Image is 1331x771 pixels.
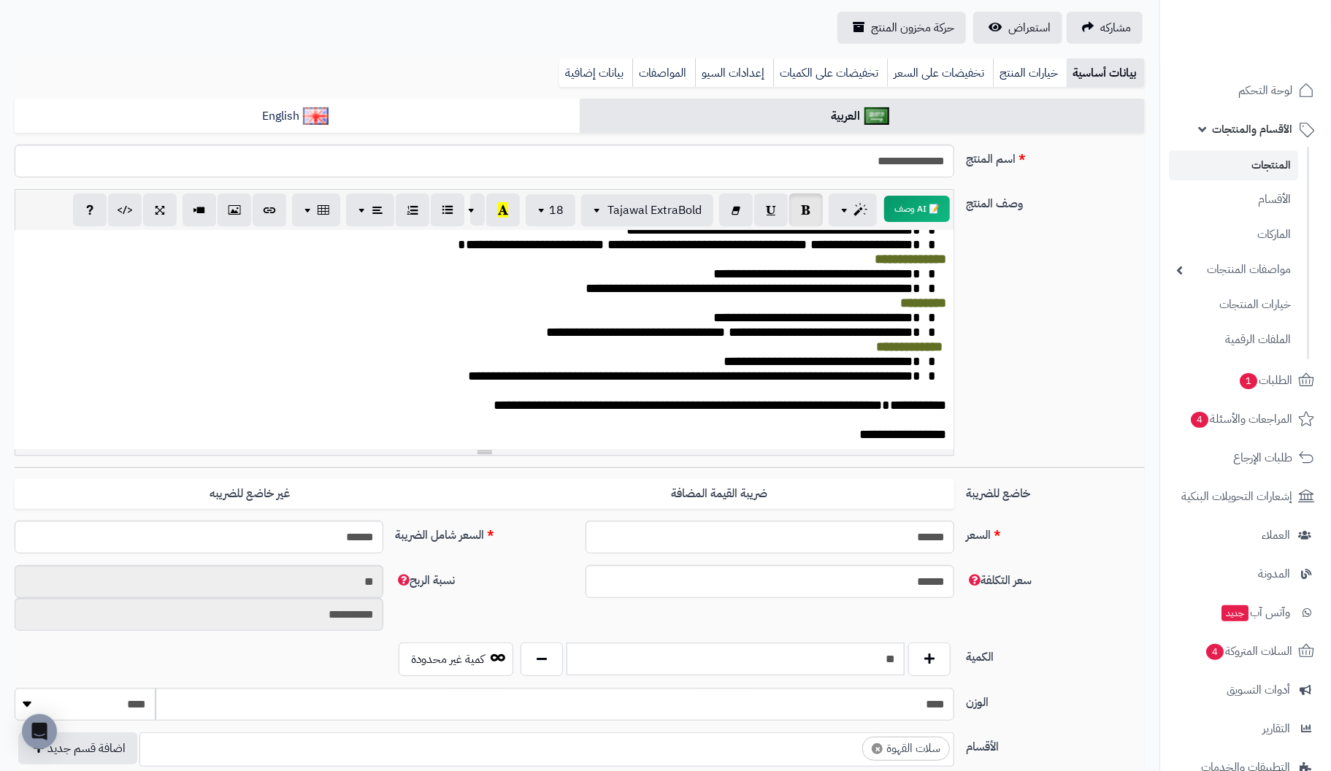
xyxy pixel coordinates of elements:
[837,12,966,44] a: حركة مخزون المنتج
[1262,718,1290,739] span: التقارير
[1232,28,1317,59] img: logo-2.png
[864,107,890,125] img: العربية
[18,732,137,764] button: اضافة قسم جديد
[1100,19,1131,37] span: مشاركه
[580,99,1145,134] a: العربية
[1169,518,1322,553] a: العملاء
[960,189,1151,212] label: وصف المنتج
[581,194,713,226] button: Tajawal ExtraBold
[1205,643,1224,660] span: 4
[993,58,1067,88] a: خيارات المنتج
[1169,219,1298,250] a: الماركات
[1262,525,1290,545] span: العملاء
[1169,634,1322,669] a: السلات المتروكة4
[485,479,955,509] label: ضريبة القيمة المضافة
[695,58,773,88] a: إعدادات السيو
[1169,289,1298,321] a: خيارات المنتجات
[1169,150,1298,180] a: المنتجات
[1189,409,1292,429] span: المراجعات والأسئلة
[1181,486,1292,507] span: إشعارات التحويلات البنكية
[1258,564,1290,584] span: المدونة
[1190,411,1208,428] span: 4
[960,688,1151,711] label: الوزن
[973,12,1062,44] a: استعراض
[1221,605,1248,621] span: جديد
[960,642,1151,666] label: الكمية
[960,521,1151,544] label: السعر
[1067,58,1145,88] a: بيانات أساسية
[1169,363,1322,398] a: الطلبات1
[1169,672,1322,707] a: أدوات التسويق
[1169,402,1322,437] a: المراجعات والأسئلة4
[1169,184,1298,215] a: الأقسام
[1169,254,1298,285] a: مواصفات المنتجات
[1169,73,1322,108] a: لوحة التحكم
[22,714,57,749] div: Open Intercom Messenger
[1212,119,1292,139] span: الأقسام والمنتجات
[1169,711,1322,746] a: التقارير
[871,19,954,37] span: حركة مخزون المنتج
[773,58,887,88] a: تخفيضات على الكميات
[872,743,883,754] span: ×
[1008,19,1051,37] span: استعراض
[1067,12,1143,44] a: مشاركه
[1169,479,1322,514] a: إشعارات التحويلات البنكية
[887,58,993,88] a: تخفيضات على السعر
[1238,370,1292,391] span: الطلبات
[1205,641,1292,661] span: السلات المتروكة
[1220,602,1290,623] span: وآتس آب
[526,194,575,226] button: 18
[966,572,1032,589] span: سعر التكلفة
[559,58,632,88] a: بيانات إضافية
[1227,680,1290,700] span: أدوات التسويق
[303,107,329,125] img: English
[607,202,702,219] span: Tajawal ExtraBold
[15,479,485,509] label: غير خاضع للضريبه
[395,572,455,589] span: نسبة الربح
[960,479,1151,502] label: خاضع للضريبة
[1239,372,1257,389] span: 1
[549,202,564,219] span: 18
[884,196,950,222] button: 📝 AI وصف
[1233,448,1292,468] span: طلبات الإرجاع
[960,145,1151,168] label: اسم المنتج
[1169,595,1322,630] a: وآتس آبجديد
[1238,80,1292,101] span: لوحة التحكم
[960,732,1151,756] label: الأقسام
[1169,440,1322,475] a: طلبات الإرجاع
[389,521,580,544] label: السعر شامل الضريبة
[862,737,950,761] li: سلات القهوة
[1169,324,1298,356] a: الملفات الرقمية
[15,99,580,134] a: English
[632,58,695,88] a: المواصفات
[1169,556,1322,591] a: المدونة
